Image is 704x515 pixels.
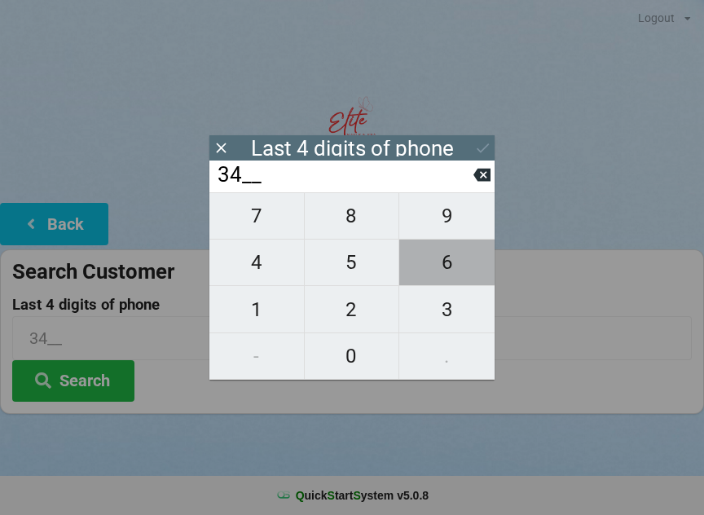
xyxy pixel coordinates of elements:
[305,245,399,280] span: 5
[399,192,495,240] button: 9
[305,192,400,240] button: 8
[305,286,400,332] button: 2
[305,333,400,380] button: 0
[251,140,454,156] div: Last 4 digits of phone
[209,245,304,280] span: 4
[209,240,305,286] button: 4
[305,240,400,286] button: 5
[399,293,495,327] span: 3
[399,199,495,233] span: 9
[209,293,304,327] span: 1
[305,199,399,233] span: 8
[399,286,495,332] button: 3
[305,293,399,327] span: 2
[209,286,305,332] button: 1
[399,240,495,286] button: 6
[209,192,305,240] button: 7
[305,339,399,373] span: 0
[209,199,304,233] span: 7
[399,245,495,280] span: 6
